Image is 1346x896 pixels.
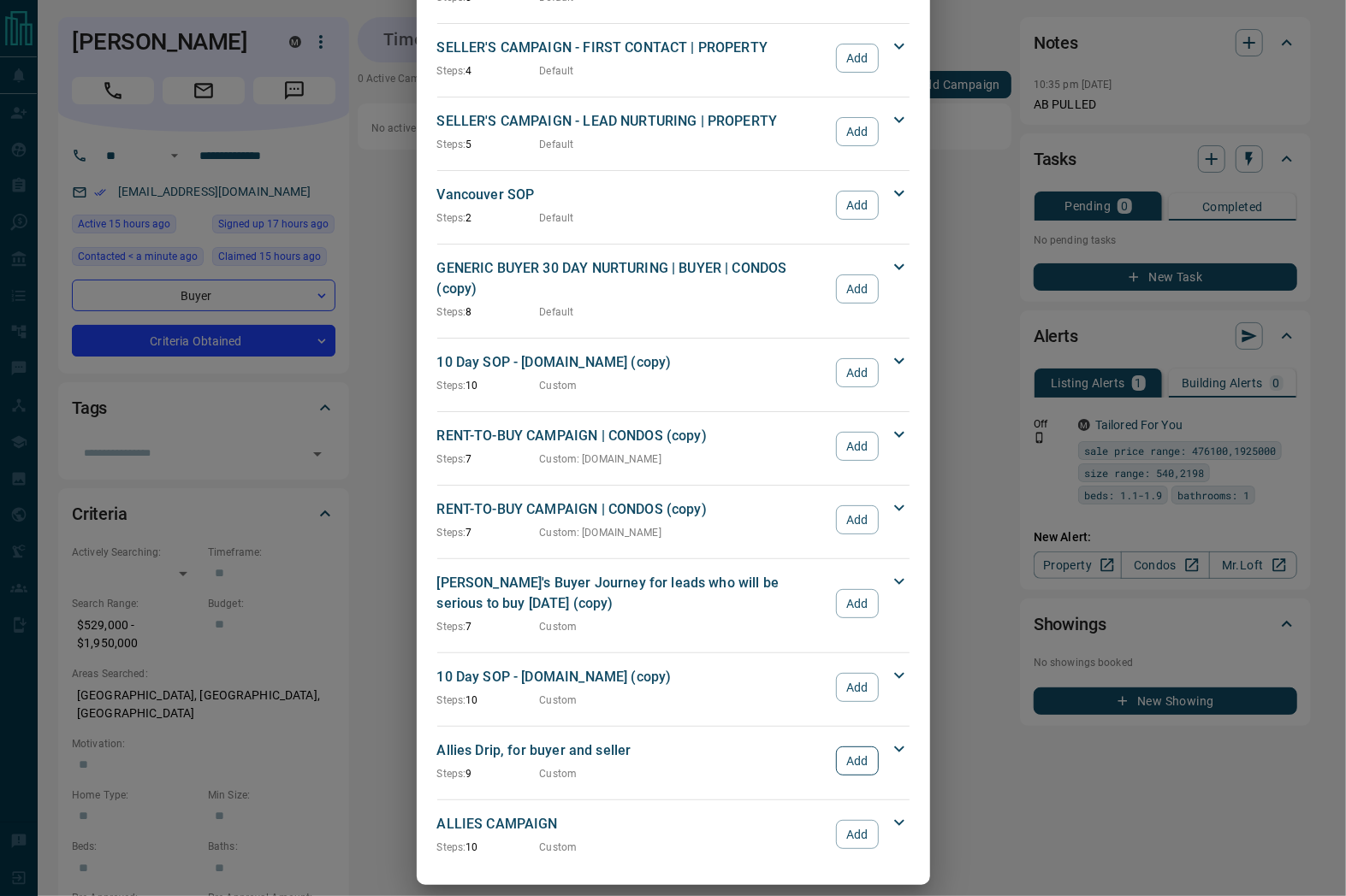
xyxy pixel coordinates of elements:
[437,667,828,687] p: 10 Day SOP - [DOMAIN_NAME] (copy)
[437,525,540,540] p: 7
[437,255,910,323] div: GENERIC BUYER 30 DAY NURTURING | BUYER | CONDOS (copy)Steps:8DefaultAdd
[437,306,466,318] span: Steps:
[836,432,878,461] button: Add
[437,573,828,614] p: [PERSON_NAME]'s Buyer Journey for leads who will be serious to buy [DATE] (copy)
[437,210,540,226] p: 2
[437,841,466,853] span: Steps:
[836,274,878,304] button: Add
[836,589,878,618] button: Add
[437,569,910,638] div: [PERSON_NAME]'s Buyer Journey for leads who will be serious to buy [DATE] (copy)Steps:7CustomAdd
[437,619,540,634] p: 7
[437,212,466,224] span: Steps:
[437,663,910,711] div: 10 Day SOP - [DOMAIN_NAME] (copy)Steps:10CustomAdd
[437,111,828,132] p: SELLER'S CAMPAIGN - LEAD NURTURING | PROPERTY
[540,525,661,540] p: Custom : [DOMAIN_NAME]
[836,673,878,702] button: Add
[836,820,878,849] button: Add
[437,185,828,205] p: Vancouver SOP
[437,139,466,150] span: Steps:
[836,44,878,73] button: Add
[437,499,828,520] p: RENT-TO-BUY CAMPAIGN | CONDOS (copy)
[437,63,540,79] p: 4
[437,768,466,780] span: Steps:
[540,210,574,226] p: Default
[437,258,828,299] p: GENERIC BUYER 30 DAY NURTURING | BUYER | CONDOS (copy)
[437,380,466,392] span: Steps:
[437,137,540,152] p: 5
[437,693,540,708] p: 10
[540,840,578,855] p: Custom
[437,65,466,77] span: Steps:
[540,619,578,634] p: Custom
[437,349,910,397] div: 10 Day SOP - [DOMAIN_NAME] (copy)Steps:10CustomAdd
[836,358,878,387] button: Add
[437,453,466,465] span: Steps:
[437,451,540,467] p: 7
[540,451,661,467] p: Custom : [DOMAIN_NAME]
[437,352,828,373] p: 10 Day SOP - [DOMAIN_NAME] (copy)
[437,38,828,58] p: SELLER'S CAMPAIGN - FIRST CONTACT | PROPERTY
[437,422,910,470] div: RENT-TO-BUY CAMPAIGN | CONDOS (copy)Steps:7Custom: [DOMAIN_NAME]Add
[437,378,540,393] p: 10
[437,737,910,785] div: Allies Drip, for buyer and sellerSteps:9CustomAdd
[437,621,466,633] span: Steps:
[540,766,578,781] p: Custom
[836,191,878,220] button: Add
[437,108,910,156] div: SELLER'S CAMPAIGN - LEAD NURTURING | PROPERTYSteps:5DefaultAdd
[836,505,878,534] button: Add
[836,117,878,146] button: Add
[437,840,540,855] p: 10
[540,63,574,79] p: Default
[540,378,578,393] p: Custom
[437,496,910,544] div: RENT-TO-BUY CAMPAIGN | CONDOS (copy)Steps:7Custom: [DOMAIN_NAME]Add
[437,811,910,858] div: ALLIES CAMPAIGNSteps:10CustomAdd
[437,814,828,834] p: ALLIES CAMPAIGN
[437,426,828,446] p: RENT-TO-BUY CAMPAIGN | CONDOS (copy)
[437,527,466,539] span: Steps:
[540,693,578,708] p: Custom
[540,137,574,152] p: Default
[437,694,466,706] span: Steps:
[437,181,910,229] div: Vancouver SOPSteps:2DefaultAdd
[437,766,540,781] p: 9
[540,304,574,320] p: Default
[437,740,828,761] p: Allies Drip, for buyer and seller
[836,746,878,775] button: Add
[437,304,540,320] p: 8
[437,34,910,82] div: SELLER'S CAMPAIGN - FIRST CONTACT | PROPERTYSteps:4DefaultAdd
